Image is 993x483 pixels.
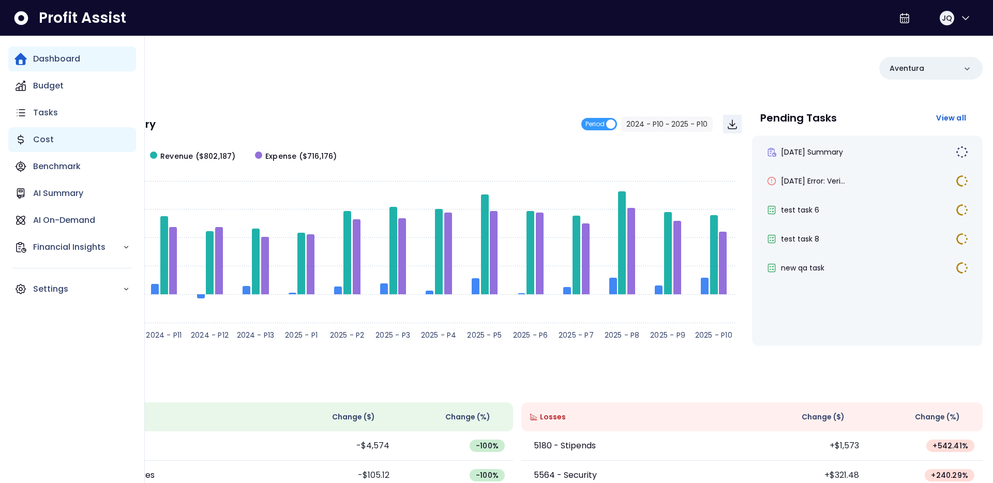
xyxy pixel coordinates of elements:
img: In Progress [956,262,968,274]
button: 2024 - P10 ~ 2025 - P10 [621,116,713,132]
text: 2025 - P2 [330,330,365,340]
img: In Progress [956,175,968,187]
text: 2025 - P6 [513,330,548,340]
img: In Progress [956,233,968,245]
button: Download [723,115,742,133]
span: test task 8 [781,234,819,244]
p: AI On-Demand [33,214,95,227]
span: [DATE] Error: Veri... [781,176,845,186]
span: Period [585,118,605,130]
td: -$4,574 [282,431,398,461]
p: Aventura [890,63,924,74]
span: View all [936,113,966,123]
p: 5564 - Security [534,469,597,481]
span: test task 6 [781,205,819,215]
text: 2025 - P1 [285,330,318,340]
text: 2024 - P12 [191,330,229,340]
p: Tasks [33,107,58,119]
span: Revenue ($802,187) [160,151,236,162]
span: + 240.29 % [931,470,968,480]
span: Change (%) [915,412,960,422]
img: Not yet Started [956,146,968,158]
p: Financial Insights [33,241,123,253]
text: 2025 - P4 [421,330,457,340]
span: Change ( $ ) [802,412,845,422]
td: +$1,573 [752,431,867,461]
span: Profit Assist [39,9,126,27]
p: Pending Tasks [760,113,837,123]
text: 2024 - P13 [237,330,275,340]
span: Change (%) [445,412,490,422]
span: + 542.41 % [932,441,968,451]
text: 2025 - P9 [650,330,685,340]
p: Budget [33,80,64,92]
p: 5180 - Stipends [534,440,596,452]
p: Dashboard [33,53,80,65]
button: View all [928,109,974,127]
text: 2025 - P5 [467,330,502,340]
text: 2025 - P8 [605,330,640,340]
span: -100 % [476,470,499,480]
span: [DATE] Summary [781,147,843,157]
img: In Progress [956,204,968,216]
span: JQ [942,13,952,23]
p: AI Summary [33,187,83,200]
span: Expense ($716,176) [265,151,337,162]
p: Settings [33,283,123,295]
p: Cost [33,133,54,146]
text: 2025 - P7 [559,330,594,340]
p: Wins & Losses [52,380,983,390]
span: new qa task [781,263,824,273]
text: 2024 - P11 [146,330,182,340]
text: 2025 - P10 [695,330,732,340]
text: 2025 - P3 [375,330,410,340]
p: Benchmark [33,160,81,173]
span: Losses [540,412,566,422]
span: -100 % [476,441,499,451]
span: Change ( $ ) [332,412,375,422]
